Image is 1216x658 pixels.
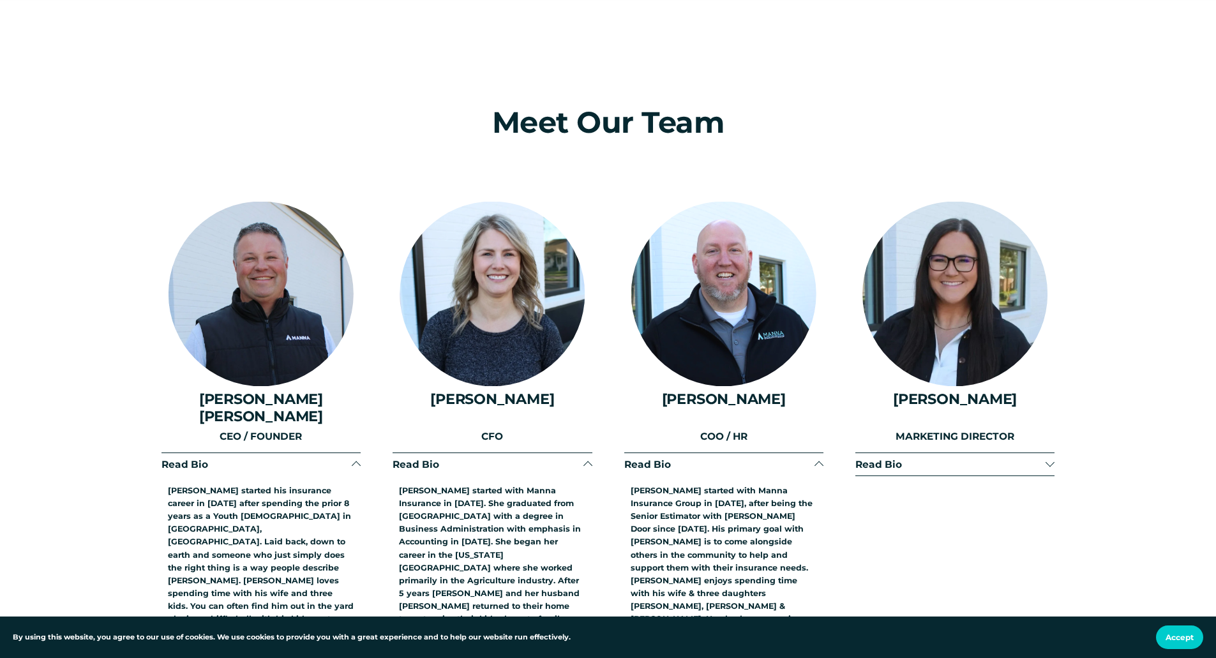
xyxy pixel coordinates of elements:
h4: [PERSON_NAME] [393,391,592,407]
button: Read Bio [624,453,823,475]
span: Meet Our Team [492,104,724,140]
p: COO / HR [624,429,823,445]
h4: [PERSON_NAME] [624,391,823,407]
p: CFO [393,429,592,445]
p: CEO / FOUNDER [161,429,361,445]
button: Read Bio [161,453,361,475]
button: Read Bio [393,453,592,475]
h4: [PERSON_NAME] [PERSON_NAME] [161,391,361,424]
p: [PERSON_NAME] started with Manna Insurance Group in [DATE], after being the Senior Estimator with... [631,484,817,652]
span: Accept [1166,632,1194,642]
button: Accept [1156,625,1203,649]
span: Read Bio [624,458,814,470]
p: MARKETING DIRECTOR [855,429,1055,445]
button: Read Bio [855,453,1055,475]
span: Read Bio [393,458,583,470]
p: By using this website, you agree to our use of cookies. We use cookies to provide you with a grea... [13,632,571,643]
h4: [PERSON_NAME] [855,391,1055,407]
span: Read Bio [855,458,1046,470]
span: Read Bio [161,458,352,470]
